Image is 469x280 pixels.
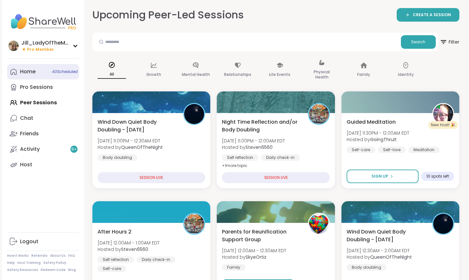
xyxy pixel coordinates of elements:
[20,146,40,153] div: Activity
[98,154,137,161] div: Body doubling
[307,68,336,81] p: Physical Health
[378,147,406,153] div: Self-love
[7,234,79,249] a: Logout
[8,41,19,51] img: Jill_LadyOfTheMountain
[357,71,370,78] p: Family
[347,147,375,153] div: Self-care
[71,147,77,152] span: 9 +
[98,118,176,134] span: Wind Down Quiet Body Doubling - [DATE]
[98,228,131,236] span: After Hours 2
[7,79,79,95] a: Pro Sessions
[347,228,425,244] span: Wind Down Quiet Body Doubling - [DATE]
[98,246,160,253] span: Hosted by
[7,268,38,272] a: Safety Resources
[426,174,449,179] span: 10 spots left
[7,10,79,33] img: ShareWell Nav Logo
[440,33,459,51] button: Filter
[7,254,29,258] a: How It Works
[440,34,459,50] span: Filter
[20,238,38,245] div: Logout
[347,170,419,183] button: Sign Up
[408,147,440,153] div: Meditation
[245,144,273,150] b: Steven6560
[184,214,204,234] img: Steven6560
[27,47,54,52] span: Pro Member
[398,71,414,78] p: Identity
[269,71,290,78] p: Life Events
[121,246,148,253] b: Steven6560
[309,214,329,234] img: SkyeOrtiz
[98,138,163,144] span: [DATE] 11:00PM - 12:30AM EDT
[222,254,286,260] span: Hosted by
[370,254,412,260] b: QueenOfTheNight
[347,254,412,260] span: Hosted by
[7,64,79,79] a: Home40Scheduled
[68,268,76,272] a: Blog
[20,130,39,137] div: Friends
[433,214,453,234] img: QueenOfTheNight
[184,104,204,124] img: QueenOfTheNight
[7,126,79,141] a: Friends
[21,39,70,47] div: Jill_LadyOfTheMountain
[98,70,126,79] p: All
[98,172,205,183] div: SESSION LIVE
[309,104,329,124] img: Steven6560
[347,247,412,254] span: [DATE] 12:30AM - 2:00AM EDT
[371,173,388,179] span: Sign Up
[68,254,75,258] a: FAQ
[261,154,300,161] div: Daily check-in
[370,136,397,143] b: GoingThruIt
[224,71,251,78] p: Relationships
[222,247,286,254] span: [DATE] 12:00AM - 12:30AM EDT
[20,68,36,75] div: Home
[98,240,160,246] span: [DATE] 12:00AM - 1:00AM EDT
[222,264,245,271] div: Family
[182,71,210,78] p: Mental Health
[43,261,66,265] a: Safety Policy
[222,138,285,144] span: [DATE] 11:00PM - 12:00AM EDT
[146,71,161,78] p: Growth
[347,136,409,143] span: Hosted by
[50,254,66,258] a: About Us
[7,261,15,265] a: Help
[397,8,459,22] a: CREATE A SESSION
[245,254,266,260] b: SkyeOrtiz
[428,121,458,129] div: New Host! 🎉
[98,265,126,272] div: Self-care
[222,172,329,183] div: SESSION LIVE
[98,256,134,263] div: Self reflection
[41,268,66,272] a: Redeem Code
[31,254,47,258] a: Referrals
[7,157,79,172] a: Host
[347,118,396,126] span: Guided Meditation
[347,130,409,136] span: [DATE] 11:30PM - 12:00AM EDT
[92,8,244,22] h2: Upcoming Peer-Led Sessions
[20,115,33,122] div: Chat
[7,110,79,126] a: Chat
[222,118,300,134] span: Night Time Reflection and/or Body Doubling
[222,154,258,161] div: Self reflection
[137,256,175,263] div: Daily check-in
[7,141,79,157] a: Activity9+
[17,261,41,265] a: Host Training
[20,161,32,168] div: Host
[121,144,163,150] b: QueenOfTheNight
[347,264,386,271] div: Body doubling
[222,228,300,244] span: Parents for Reunification Support Group
[411,39,425,45] span: Search
[413,12,451,18] span: CREATE A SESSION
[401,35,436,49] button: Search
[20,84,53,91] div: Pro Sessions
[98,144,163,150] span: Hosted by
[222,144,285,150] span: Hosted by
[433,104,453,124] img: GoingThruIt
[52,69,78,74] span: 40 Scheduled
